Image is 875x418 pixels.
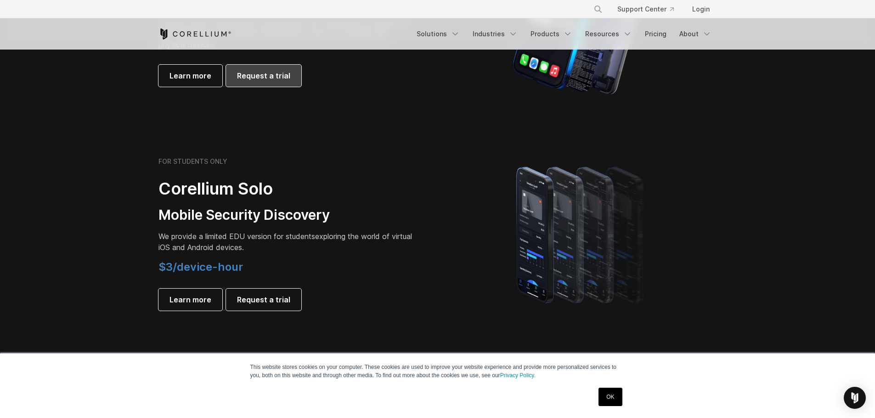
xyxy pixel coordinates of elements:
[685,1,717,17] a: Login
[158,157,227,166] h6: FOR STUDENTS ONLY
[525,26,578,42] a: Products
[237,294,290,305] span: Request a trial
[580,26,638,42] a: Resources
[237,70,290,81] span: Request a trial
[226,65,301,87] a: Request a trial
[590,1,606,17] button: Search
[158,206,416,224] h3: Mobile Security Discovery
[158,289,222,311] a: Learn more
[158,178,416,199] h2: Corellium Solo
[500,372,536,379] a: Privacy Policy.
[158,28,231,39] a: Corellium Home
[250,363,625,379] p: This website stores cookies on your computer. These cookies are used to improve your website expe...
[610,1,681,17] a: Support Center
[844,387,866,409] div: Open Intercom Messenger
[158,65,222,87] a: Learn more
[582,1,717,17] div: Navigation Menu
[467,26,523,42] a: Industries
[498,154,666,314] img: A lineup of four iPhone models becoming more gradient and blurred
[158,232,315,241] span: We provide a limited EDU version for students
[169,70,211,81] span: Learn more
[226,289,301,311] a: Request a trial
[158,260,243,273] span: $3/device-hour
[169,294,211,305] span: Learn more
[674,26,717,42] a: About
[639,26,672,42] a: Pricing
[158,231,416,253] p: exploring the world of virtual iOS and Android devices.
[598,388,622,406] a: OK
[411,26,465,42] a: Solutions
[411,26,717,42] div: Navigation Menu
